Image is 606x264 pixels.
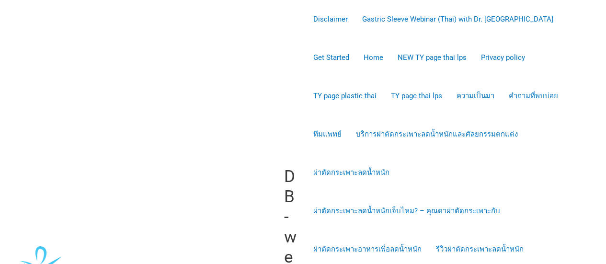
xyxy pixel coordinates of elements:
a: TY page plastic thai [306,77,384,115]
a: บริการผ่าตัดกระเพาะลดน้ำหนักและศัลยกรรมตกแต่ง [349,115,525,153]
a: ความเป็นมา [449,77,502,115]
a: NEW TY page thai lps [390,38,474,77]
a: Home [356,38,390,77]
a: คำถามที่พบบ่อย [502,77,565,115]
a: ผ่าตัดกระเพาะลดน้ำหนัก [306,153,397,192]
a: ทีมแพทย์ [306,115,349,153]
a: ผ่าตัดกระเพาะลดน้ำหนักเจ็บไหม? – คุณดาผ่าตัดกระเพาะกับ [306,192,507,230]
a: Get Started [306,38,356,77]
a: TY page thai lps [384,77,449,115]
a: Privacy policy [474,38,532,77]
